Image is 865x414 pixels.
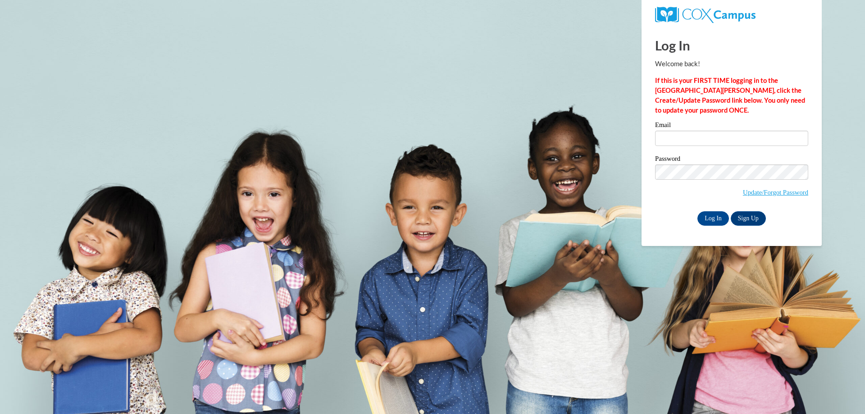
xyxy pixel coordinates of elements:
[655,59,808,69] p: Welcome back!
[697,211,729,226] input: Log In
[743,189,808,196] a: Update/Forgot Password
[655,122,808,131] label: Email
[655,77,805,114] strong: If this is your FIRST TIME logging in to the [GEOGRAPHIC_DATA][PERSON_NAME], click the Create/Upd...
[655,36,808,55] h1: Log In
[655,155,808,164] label: Password
[655,10,756,18] a: COX Campus
[731,211,766,226] a: Sign Up
[655,7,756,23] img: COX Campus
